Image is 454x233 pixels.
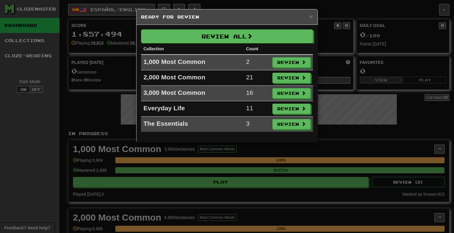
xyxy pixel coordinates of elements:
button: Review [272,88,311,98]
th: Count [244,43,270,55]
td: 11 [244,101,270,117]
td: 3 [244,117,270,132]
td: 16 [244,86,270,101]
span: × [309,13,313,20]
td: 1,000 Most Common [141,55,244,70]
button: Review [272,73,311,83]
td: 2 [244,55,270,70]
button: Close [309,13,313,20]
td: The Essentials [141,117,244,132]
td: 21 [244,70,270,86]
td: 2,000 Most Common [141,70,244,86]
td: 3,000 Most Common [141,86,244,101]
button: Review [272,57,311,68]
td: Everyday Life [141,101,244,117]
th: Collection [141,43,244,55]
h5: Ready for Review [141,14,313,20]
button: Review [272,119,311,129]
button: Review All [141,29,313,43]
button: Review [272,104,311,114]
